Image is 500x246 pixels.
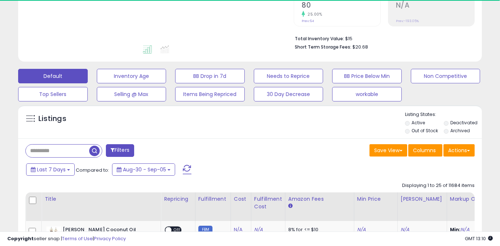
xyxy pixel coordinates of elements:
a: Privacy Policy [94,235,126,242]
span: $20.68 [352,43,368,50]
strong: Copyright [7,235,34,242]
label: Deactivated [450,120,478,126]
span: Aug-30 - Sep-05 [123,166,166,173]
div: Fulfillment Cost [254,195,282,210]
button: Default [18,69,88,83]
button: Top Sellers [18,87,88,101]
li: $15 [295,34,469,42]
div: Repricing [164,195,192,203]
button: 30 Day Decrease [254,87,323,101]
button: BB Drop in 7d [175,69,245,83]
b: Short Term Storage Fees: [295,44,351,50]
span: Columns [413,147,436,154]
button: Last 7 Days [26,163,75,176]
button: Columns [408,144,442,157]
h5: Listings [38,114,66,124]
span: Compared to: [76,167,109,174]
div: Displaying 1 to 25 of 11684 items [402,182,475,189]
a: Terms of Use [62,235,93,242]
div: [PERSON_NAME] [401,195,444,203]
small: Prev: -193.05% [396,19,419,23]
div: Amazon Fees [288,195,351,203]
button: Filters [106,144,134,157]
button: workable [332,87,402,101]
span: 2025-09-13 13:10 GMT [465,235,493,242]
small: 25.00% [305,12,322,17]
button: Non Competitive [411,69,480,83]
b: Total Inventory Value: [295,36,344,42]
div: seller snap | | [7,235,126,242]
button: Save View [369,144,407,157]
button: Aug-30 - Sep-05 [112,163,175,176]
button: Inventory Age [97,69,166,83]
span: Last 7 Days [37,166,66,173]
label: Active [412,120,425,126]
button: Actions [443,144,475,157]
label: Archived [450,128,470,134]
h2: 80 [302,1,380,11]
p: Listing States: [405,111,482,118]
button: Items Being Repriced [175,87,245,101]
button: Needs to Reprice [254,69,323,83]
div: Min Price [357,195,394,203]
button: Selling @ Max [97,87,166,101]
div: Fulfillment [198,195,228,203]
small: Prev: 64 [302,19,314,23]
div: Cost [234,195,248,203]
h2: N/A [396,1,474,11]
button: BB Price Below Min [332,69,402,83]
div: Title [45,195,158,203]
small: Amazon Fees. [288,203,293,209]
label: Out of Stock [412,128,438,134]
